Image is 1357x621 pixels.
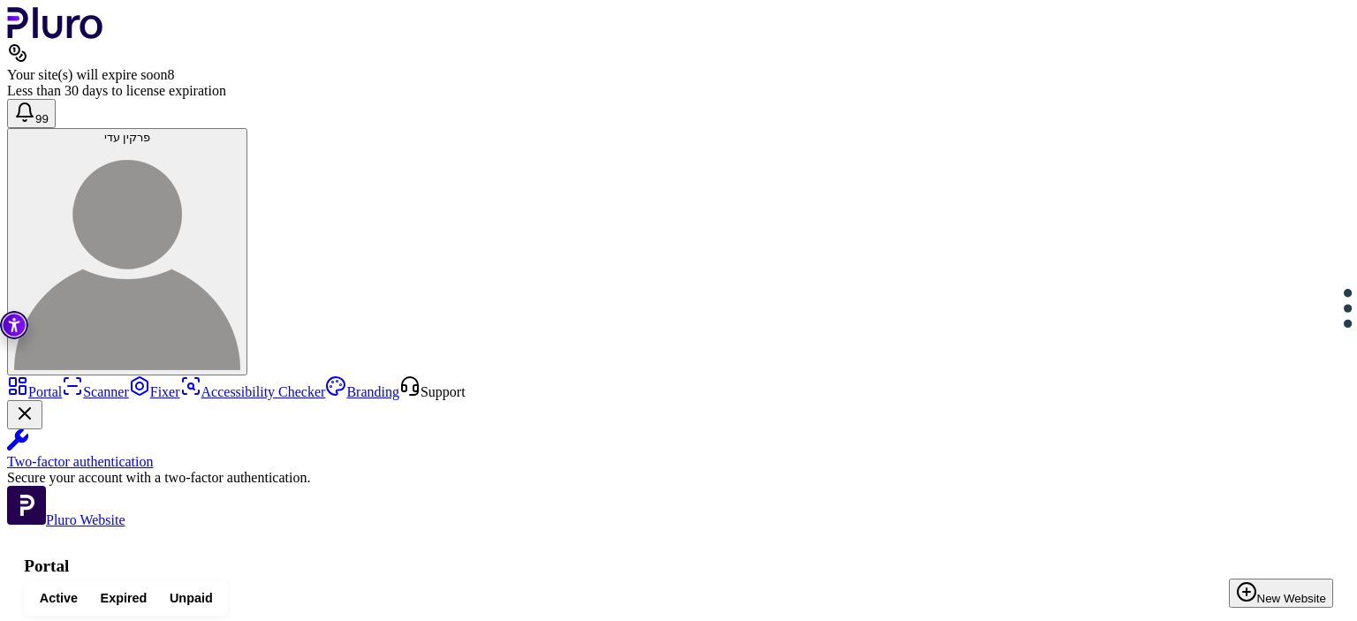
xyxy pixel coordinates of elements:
button: Close Two-factor authentication notification [7,400,42,429]
span: Unpaid [170,590,213,607]
img: פרקין עדי [14,144,240,370]
span: פרקין עדי [104,131,151,144]
div: Your site(s) will expire soon [7,67,1350,83]
a: Branding [325,384,399,399]
button: פרקין עדיפרקין עדי [7,128,247,375]
div: Secure your account with a two-factor authentication. [7,470,1350,486]
a: Two-factor authentication [7,429,1350,470]
aside: Sidebar menu [7,375,1350,528]
a: Fixer [129,384,180,399]
div: Less than 30 days to license expiration [7,83,1350,99]
a: Open Pluro Website [7,512,125,527]
span: Expired [101,590,148,607]
a: Open Support screen [399,384,466,399]
a: Portal [7,384,62,399]
button: Open notifications, you have 392 new notifications [7,99,56,128]
span: 99 [35,112,49,125]
span: 8 [167,67,174,82]
a: Accessibility Checker [180,384,326,399]
button: Unpaid [158,586,224,611]
button: New Website [1229,579,1333,608]
a: Scanner [62,384,129,399]
button: Expired [89,586,158,611]
div: Two-factor authentication [7,454,1350,470]
a: Logo [7,27,103,42]
button: Active [28,586,89,611]
h1: Portal [24,557,1333,576]
span: Active [40,590,78,607]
